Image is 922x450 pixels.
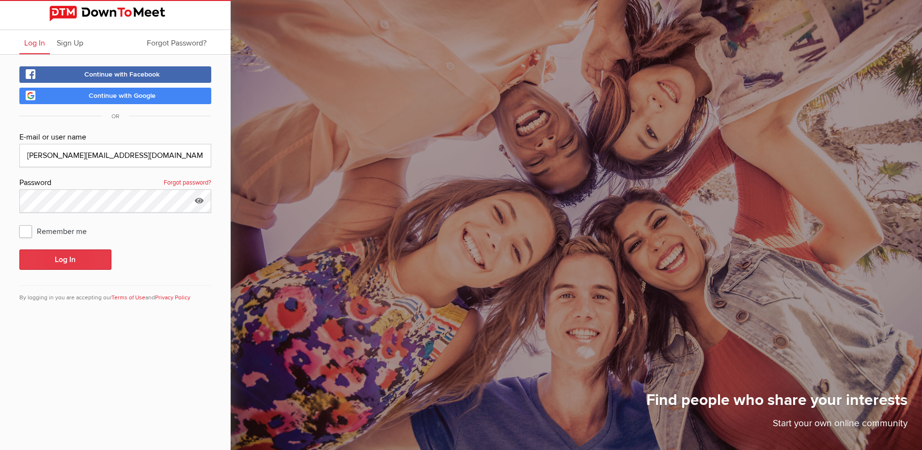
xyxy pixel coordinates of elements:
[89,92,156,100] span: Continue with Google
[19,66,211,83] a: Continue with Facebook
[84,70,160,78] span: Continue with Facebook
[52,30,88,54] a: Sign Up
[19,177,211,189] div: Password
[147,38,206,48] span: Forgot Password?
[19,249,111,270] button: Log In
[57,38,83,48] span: Sign Up
[19,30,50,54] a: Log In
[111,294,145,301] a: Terms of Use
[19,285,211,302] div: By logging in you are accepting our and
[19,144,211,167] input: Email@address.com
[102,113,129,120] span: OR
[24,38,45,48] span: Log In
[19,131,211,144] div: E-mail or user name
[142,30,211,54] a: Forgot Password?
[646,417,907,435] p: Start your own online community
[164,177,211,189] a: Forgot password?
[155,294,190,301] a: Privacy Policy
[646,390,907,417] h1: Find people who share your interests
[49,6,181,21] img: DownToMeet
[19,222,96,240] span: Remember me
[19,88,211,104] a: Continue with Google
